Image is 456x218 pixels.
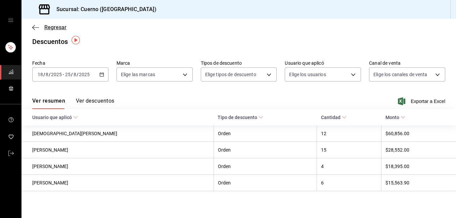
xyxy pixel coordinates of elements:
[32,98,114,109] div: navigation tabs
[73,72,77,77] input: --
[399,97,445,105] button: Exportar a Excel
[37,72,43,77] input: --
[369,61,445,65] label: Canal de venta
[8,17,13,23] button: open drawer
[63,72,64,77] span: -
[381,125,456,142] th: $60,856.00
[385,115,405,120] span: Monto
[373,71,427,78] span: Elige los canales de venta
[44,24,66,31] span: Regresar
[285,61,361,65] label: Usuario que aplicó
[32,61,108,65] label: Fecha
[71,72,73,77] span: /
[32,115,78,120] span: Usuario que aplicó
[43,72,45,77] span: /
[201,61,277,65] label: Tipos de descuento
[214,142,317,158] th: Orden
[49,72,51,77] span: /
[45,72,49,77] input: --
[32,98,65,109] button: Ver resumen
[218,115,263,120] span: Tipo de descuento
[317,175,381,191] th: 6
[32,37,68,47] div: Descuentos
[317,142,381,158] th: 15
[51,72,62,77] input: ----
[21,125,214,142] th: [DEMOGRAPHIC_DATA][PERSON_NAME]
[32,24,66,31] button: Regresar
[381,142,456,158] th: $28,552.00
[121,71,155,78] span: Elige las marcas
[65,72,71,77] input: --
[21,142,214,158] th: [PERSON_NAME]
[381,158,456,175] th: $18,395.00
[289,71,326,78] span: Elige los usuarios
[381,175,456,191] th: $15,563.90
[214,158,317,175] th: Orden
[317,158,381,175] th: 4
[76,98,114,109] button: Ver descuentos
[79,72,90,77] input: ----
[117,61,193,65] label: Marca
[21,158,214,175] th: [PERSON_NAME]
[321,115,347,120] span: Cantidad
[214,175,317,191] th: Orden
[214,125,317,142] th: Orden
[317,125,381,142] th: 12
[77,72,79,77] span: /
[21,175,214,191] th: [PERSON_NAME]
[72,36,80,44] img: Tooltip marker
[51,5,156,13] h3: Sucursal: Cuerno ([GEOGRAPHIC_DATA])
[205,71,256,78] span: Elige tipos de descuento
